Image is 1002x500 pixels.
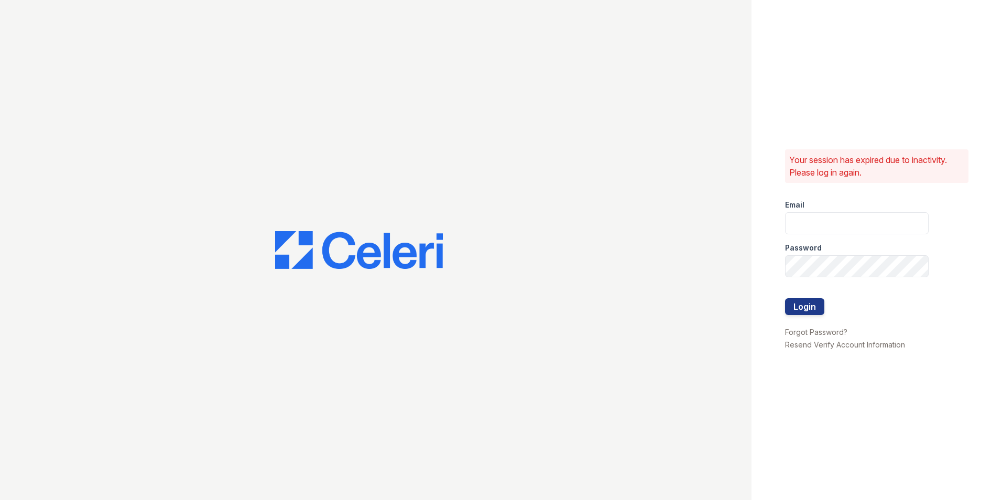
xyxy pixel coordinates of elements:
[785,340,905,349] a: Resend Verify Account Information
[785,328,847,336] a: Forgot Password?
[785,243,822,253] label: Password
[275,231,443,269] img: CE_Logo_Blue-a8612792a0a2168367f1c8372b55b34899dd931a85d93a1a3d3e32e68fde9ad4.png
[785,298,824,315] button: Login
[789,154,964,179] p: Your session has expired due to inactivity. Please log in again.
[785,200,804,210] label: Email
